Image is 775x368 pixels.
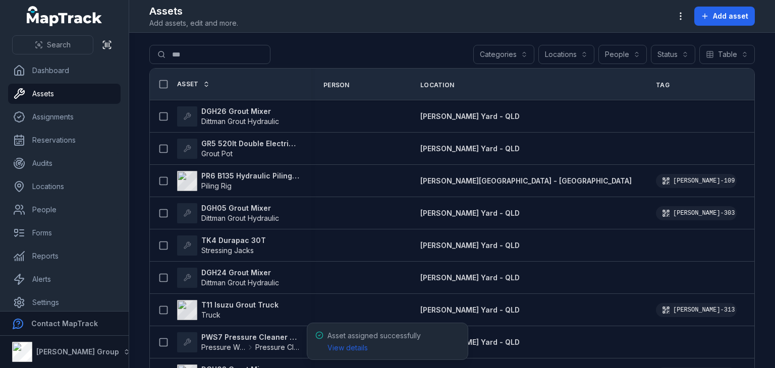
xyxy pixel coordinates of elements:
a: GR5 520lt Double Electric Twin PotGrout Pot [177,139,299,159]
a: [PERSON_NAME] Yard - QLD [420,208,520,218]
strong: PWS7 Pressure Cleaner Skid Mounted [201,332,299,342]
strong: PR6 B135 Hydraulic Piling Rig [201,171,299,181]
a: Reservations [8,130,121,150]
a: [PERSON_NAME] Yard - QLD [420,305,520,315]
a: PWS7 Pressure Cleaner Skid MountedPressure WashersPressure Cleaner Skid Mounted [177,332,299,352]
span: [PERSON_NAME] Yard - QLD [420,338,520,346]
button: Table [699,45,755,64]
span: Person [323,81,350,89]
strong: TK4 Durapac 30T [201,235,266,246]
a: [PERSON_NAME][GEOGRAPHIC_DATA] - [GEOGRAPHIC_DATA] [420,176,632,186]
a: [PERSON_NAME] Yard - QLD [420,273,520,283]
a: Reports [8,246,121,266]
span: Stressing Jacks [201,246,254,255]
a: T11 Isuzu Grout TruckTruck [177,300,279,320]
a: Audits [8,153,121,173]
a: People [8,200,121,220]
span: Dittman Grout Hydraulic [201,214,279,222]
span: Asset [177,80,199,88]
a: [PERSON_NAME] Yard - QLD [420,144,520,154]
span: [PERSON_NAME] Yard - QLD [420,144,520,153]
button: Status [651,45,695,64]
span: [PERSON_NAME] Yard - QLD [420,305,520,314]
span: Add assets, edit and more. [149,18,238,28]
strong: [PERSON_NAME] Group [36,347,119,356]
a: MapTrack [27,6,102,26]
a: Alerts [8,269,121,289]
a: Dashboard [8,60,121,81]
a: TK4 Durapac 30TStressing Jacks [177,235,266,256]
span: Search [47,40,71,50]
span: Piling Rig [201,181,232,190]
span: Dittman Grout Hydraulic [201,117,279,126]
span: Truck [201,311,220,319]
span: [PERSON_NAME] Yard - QLD [420,241,520,250]
span: Dittman Grout Hydraulic [201,278,279,287]
a: View details [327,343,368,353]
a: [PERSON_NAME] Yard - QLD [420,111,520,121]
a: Locations [8,176,121,197]
span: Pressure Cleaner Skid Mounted [255,342,299,352]
strong: DGH24 Grout Mixer [201,268,279,278]
div: [PERSON_NAME]-109 [656,174,737,188]
span: [PERSON_NAME] Yard - QLD [420,273,520,282]
span: Pressure Washers [201,342,245,352]
span: [PERSON_NAME][GEOGRAPHIC_DATA] - [GEOGRAPHIC_DATA] [420,176,632,185]
a: DGH26 Grout MixerDittman Grout Hydraulic [177,106,279,127]
div: [PERSON_NAME]-303 [656,206,737,220]
button: Add asset [694,7,755,26]
a: Settings [8,292,121,313]
strong: DGH26 Grout Mixer [201,106,279,116]
div: [PERSON_NAME]-313 [656,303,737,317]
h2: Assets [149,4,238,18]
strong: T11 Isuzu Grout Truck [201,300,279,310]
span: [PERSON_NAME] Yard - QLD [420,112,520,120]
strong: Contact MapTrack [31,319,98,328]
strong: DGH05 Grout Mixer [201,203,279,213]
span: Location [420,81,454,89]
strong: GR5 520lt Double Electric Twin Pot [201,139,299,149]
span: [PERSON_NAME] Yard - QLD [420,209,520,217]
span: Add asset [713,11,748,21]
a: DGH24 Grout MixerDittman Grout Hydraulic [177,268,279,288]
a: Assets [8,84,121,104]
button: People [598,45,647,64]
button: Search [12,35,93,54]
button: Categories [473,45,534,64]
span: Tag [656,81,670,89]
span: Grout Pot [201,149,233,158]
a: Forms [8,223,121,243]
a: [PERSON_NAME] Yard - QLD [420,337,520,347]
a: DGH05 Grout MixerDittman Grout Hydraulic [177,203,279,223]
span: Asset assigned successfully [327,331,421,352]
button: Locations [538,45,594,64]
a: [PERSON_NAME] Yard - QLD [420,240,520,251]
a: Asset [177,80,210,88]
a: PR6 B135 Hydraulic Piling RigPiling Rig [177,171,299,191]
a: Assignments [8,107,121,127]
